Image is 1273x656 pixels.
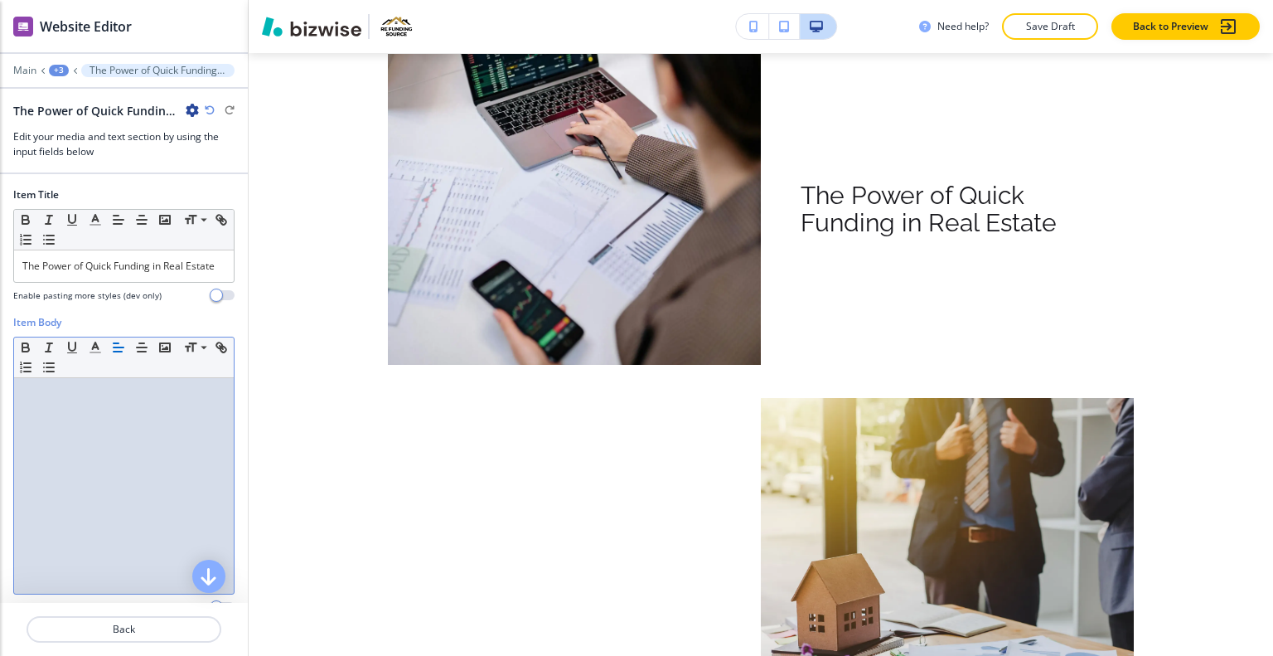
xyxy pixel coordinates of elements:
[13,289,162,302] h4: Enable pasting more styles (dev only)
[1133,19,1208,34] p: Back to Preview
[262,17,361,36] img: Bizwise Logo
[13,601,162,614] h4: Enable pasting more styles (dev only)
[388,54,761,365] img: <p>The Power of Qui ck Funding in Real Estate</p>
[13,65,36,76] button: Main
[13,315,61,330] h2: Item Body
[376,13,419,40] img: Your Logo
[1111,13,1260,40] button: Back to Preview
[801,182,1094,236] p: The Power of Qui﻿ck Funding in Real Estate
[49,65,69,76] button: +3
[13,187,59,202] h2: Item Title
[13,102,179,119] h2: The Power of Qui﻿ck Funding in Real Estate
[1024,19,1077,34] p: Save Draft
[27,616,221,643] button: Back
[1002,13,1098,40] button: Save Draft
[937,19,989,34] h3: Need help?
[13,17,33,36] img: editor icon
[90,65,226,76] p: The Power of Qui﻿ck Funding in Real Estate
[40,17,132,36] h2: Website Editor
[13,129,235,159] h3: Edit your media and text section by using the input fields below
[28,622,220,637] p: Back
[22,259,225,274] p: The Power of Qui﻿ck Funding in Real Estate
[81,64,235,77] button: The Power of Qui ck Funding in Real Estate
